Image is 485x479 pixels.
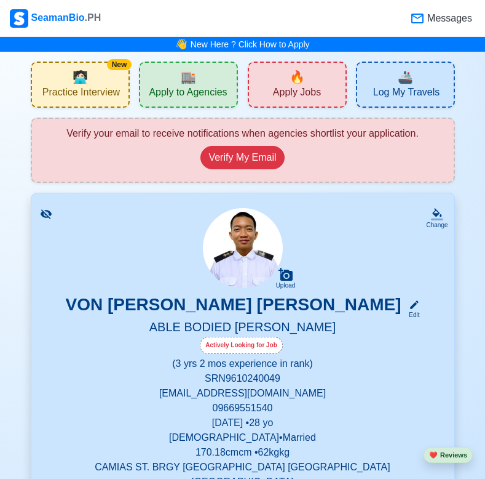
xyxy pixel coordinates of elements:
p: [DATE] • 28 yo [46,416,440,430]
div: New [107,59,131,70]
span: Practice Interview [42,86,120,102]
p: (3 yrs 2 mos experience in rank) [46,356,440,371]
p: [EMAIL_ADDRESS][DOMAIN_NAME] [46,386,440,401]
div: Change [426,220,448,230]
span: heart [429,451,438,459]
span: Log My Travels [373,86,440,102]
div: SeamanBio [10,9,101,28]
div: Actively Looking for Job [200,337,283,354]
span: .PH [85,12,101,23]
span: bell [173,35,190,54]
div: Upload [276,282,296,289]
p: 170.18cm cm • 62kg kg [46,445,440,460]
div: Edit [404,310,420,320]
div: Verify your email to receive notifications when agencies shortlist your application. [44,126,441,141]
p: SRN 9610240049 [46,371,440,386]
h5: ABLE BODIED [PERSON_NAME] [46,320,440,337]
button: heartReviews [424,447,473,464]
span: Messages [425,11,472,26]
p: 09669551540 [46,401,440,416]
span: agencies [181,68,196,86]
span: interview [73,68,88,86]
button: Verify My Email [200,146,284,169]
span: travel [398,68,413,86]
a: New Here ? Click How to Apply [191,39,310,49]
span: new [290,68,305,86]
span: Apply to Agencies [149,86,227,102]
span: Apply Jobs [273,86,321,102]
h3: VON [PERSON_NAME] [PERSON_NAME] [65,294,401,320]
img: Logo [10,9,28,28]
p: [DEMOGRAPHIC_DATA] • Married [46,430,440,445]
